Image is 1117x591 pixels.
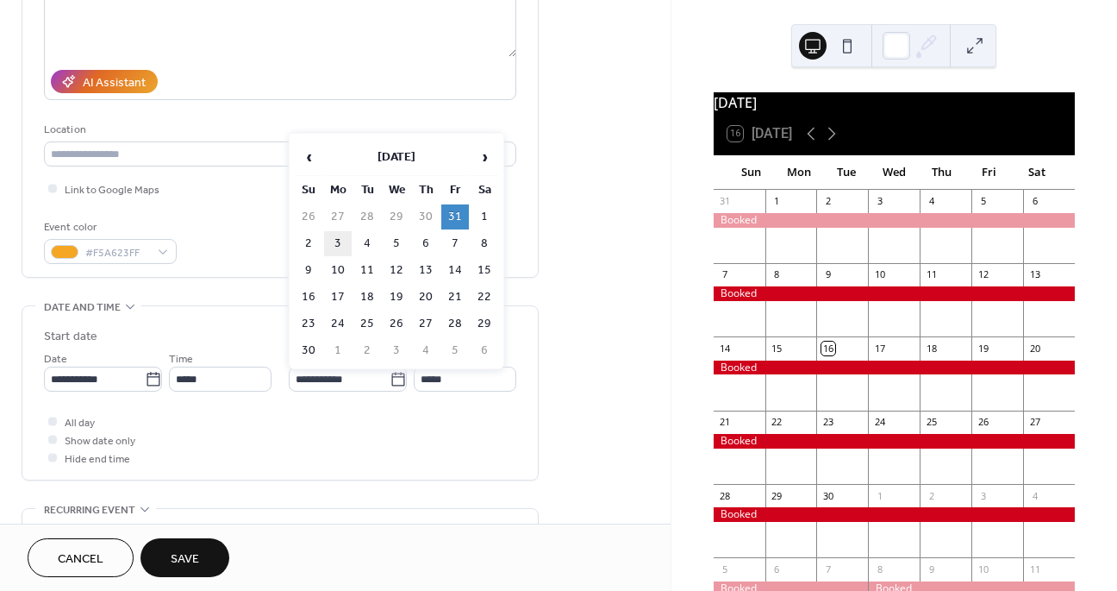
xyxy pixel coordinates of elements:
[441,338,469,363] td: 5
[412,231,440,256] td: 6
[977,563,989,575] div: 10
[925,563,938,575] div: 9
[353,231,381,256] td: 4
[324,338,352,363] td: 1
[324,258,352,283] td: 10
[353,204,381,229] td: 28
[471,338,498,363] td: 6
[719,563,732,575] div: 5
[977,342,989,355] div: 19
[771,489,783,502] div: 29
[295,258,322,283] td: 9
[44,350,67,368] span: Date
[871,155,918,190] div: Wed
[471,285,498,310] td: 22
[324,231,352,256] td: 3
[383,178,410,203] th: We
[1028,268,1041,281] div: 13
[471,178,498,203] th: Sa
[925,416,938,429] div: 25
[873,195,886,208] div: 3
[977,489,989,502] div: 3
[821,342,834,355] div: 16
[353,285,381,310] td: 18
[28,538,134,577] button: Cancel
[965,155,1013,190] div: Fri
[44,328,97,346] div: Start date
[412,338,440,363] td: 4
[353,178,381,203] th: Tu
[771,342,783,355] div: 15
[775,155,822,190] div: Mon
[324,178,352,203] th: Mo
[719,195,732,208] div: 31
[873,563,886,575] div: 8
[412,204,440,229] td: 30
[1028,563,1041,575] div: 11
[140,538,229,577] button: Save
[771,416,783,429] div: 22
[171,550,199,569] span: Save
[873,268,886,281] div: 10
[383,258,410,283] td: 12
[65,432,135,450] span: Show date only
[44,299,121,317] span: Date and time
[295,204,322,229] td: 26
[65,414,95,432] span: All day
[441,258,469,283] td: 14
[771,268,783,281] div: 8
[295,311,322,336] td: 23
[441,231,469,256] td: 7
[714,361,1075,375] div: Booked
[873,416,886,429] div: 24
[727,155,775,190] div: Sun
[918,155,965,190] div: Thu
[441,285,469,310] td: 21
[821,489,834,502] div: 30
[353,338,381,363] td: 2
[471,204,498,229] td: 1
[412,258,440,283] td: 13
[714,286,1075,301] div: Booked
[85,244,149,262] span: #F5A623FF
[65,181,159,199] span: Link to Google Maps
[1028,195,1041,208] div: 6
[324,285,352,310] td: 17
[471,140,497,174] span: ›
[714,434,1075,449] div: Booked
[822,155,870,190] div: Tue
[1014,155,1061,190] div: Sat
[471,231,498,256] td: 8
[383,338,410,363] td: 3
[925,268,938,281] div: 11
[925,195,938,208] div: 4
[873,489,886,502] div: 1
[51,70,158,93] button: AI Assistant
[353,311,381,336] td: 25
[471,258,498,283] td: 15
[295,338,322,363] td: 30
[719,342,732,355] div: 14
[441,204,469,229] td: 31
[44,218,173,236] div: Event color
[821,416,834,429] div: 23
[719,489,732,502] div: 28
[295,231,322,256] td: 2
[169,350,193,368] span: Time
[1028,489,1041,502] div: 4
[714,507,1075,522] div: Booked
[383,231,410,256] td: 5
[925,489,938,502] div: 2
[821,563,834,575] div: 7
[977,416,989,429] div: 26
[58,550,103,569] span: Cancel
[925,342,938,355] div: 18
[295,178,322,203] th: Su
[771,195,783,208] div: 1
[412,285,440,310] td: 20
[65,450,130,468] span: Hide end time
[295,285,322,310] td: 16
[714,92,1075,113] div: [DATE]
[383,204,410,229] td: 29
